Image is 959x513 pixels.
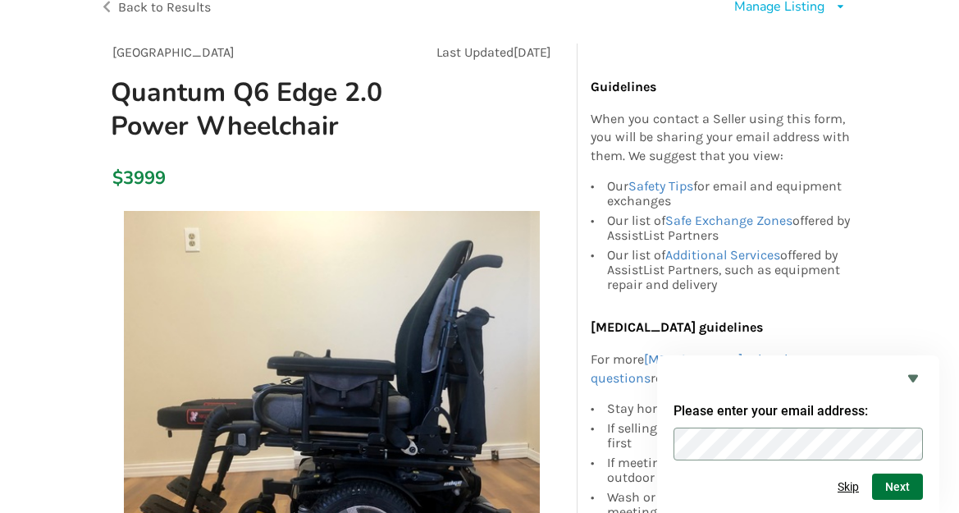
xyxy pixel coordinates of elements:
[98,76,418,143] h1: Quantum Q6 Edge 2.0 Power Wheelchair
[665,247,780,263] a: Additional Services
[607,211,852,245] div: Our list of offered by AssistList Partners
[112,44,235,60] span: [GEOGRAPHIC_DATA]
[607,453,852,488] div: If meeting in person, consider an outdoor location
[674,428,923,460] input: Please enter your email address:
[607,245,852,292] div: Our list of offered by AssistList Partners, such as equipment repair and delivery
[674,369,923,500] div: Please enter your email address:
[591,319,763,335] b: [MEDICAL_DATA] guidelines
[514,44,551,60] span: [DATE]
[838,480,859,493] button: Skip
[591,79,656,94] b: Guidelines
[436,44,514,60] span: Last Updated
[591,351,788,386] a: [MEDICAL_DATA] related questions
[674,401,923,421] h2: Please enter your email address:
[628,178,693,194] a: Safety Tips
[607,419,852,453] div: If selling or buying an item, clean it well first
[607,401,852,419] div: Stay home if sick
[872,474,923,500] button: Next question
[607,179,852,211] div: Our for email and equipment exchanges
[591,350,852,388] p: For more refer to our FAQ
[112,167,115,190] div: $3999
[591,110,852,167] p: When you contact a Seller using this form, you will be sharing your email address with them. We s...
[903,369,923,388] button: Hide survey
[665,213,792,228] a: Safe Exchange Zones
